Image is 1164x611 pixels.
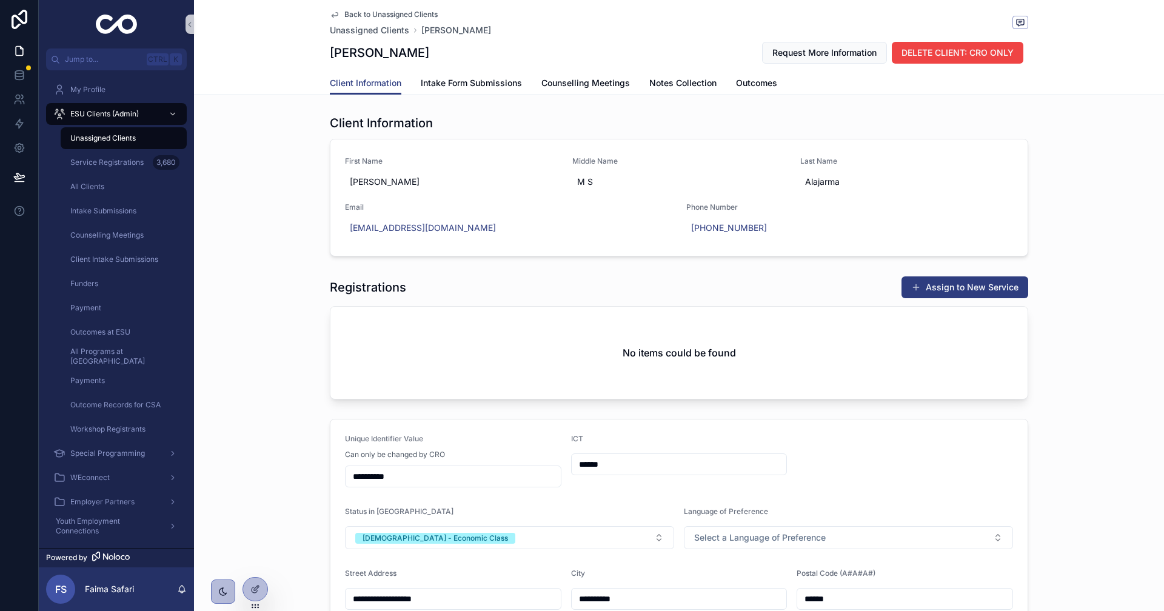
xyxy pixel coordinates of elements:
[805,176,1008,188] span: Alajarma
[684,526,1013,549] button: Select Button
[153,155,179,170] div: 3,680
[46,515,187,537] a: Youth Employment Connections
[55,582,67,596] span: FS
[541,72,630,96] a: Counselling Meetings
[797,569,875,578] span: Postal Code (A#A#A#)
[350,176,553,188] span: [PERSON_NAME]
[70,497,135,507] span: Employer Partners
[46,553,87,563] span: Powered by
[350,222,496,234] a: [EMAIL_ADDRESS][DOMAIN_NAME]
[330,44,429,61] h1: [PERSON_NAME]
[70,230,144,240] span: Counselling Meetings
[736,77,777,89] span: Outcomes
[61,418,187,440] a: Workshop Registrants
[39,70,194,548] div: scrollable content
[70,182,104,192] span: All Clients
[70,85,105,95] span: My Profile
[70,400,161,410] span: Outcome Records for CSA
[330,115,433,132] h1: Client Information
[901,47,1014,59] span: DELETE CLIENT: CRO ONLY
[571,434,583,443] span: ICT
[70,303,101,313] span: Payment
[171,55,181,64] span: K
[345,156,558,166] span: First Name
[85,583,134,595] p: Faima Safari
[70,347,175,366] span: All Programs at [GEOGRAPHIC_DATA]
[70,206,136,216] span: Intake Submissions
[345,450,445,459] span: Can only be changed by CRO
[70,473,110,482] span: WEconnect
[691,222,767,234] a: [PHONE_NUMBER]
[345,569,396,578] span: Street Address
[70,158,144,167] span: Service Registrations
[61,176,187,198] a: All Clients
[330,10,438,19] a: Back to Unassigned Clients
[800,156,1013,166] span: Last Name
[61,297,187,319] a: Payment
[70,449,145,458] span: Special Programming
[147,53,169,65] span: Ctrl
[70,133,136,143] span: Unassigned Clients
[345,202,672,212] span: Email
[70,327,130,337] span: Outcomes at ESU
[762,42,887,64] button: Request More Information
[70,255,158,264] span: Client Intake Submissions
[694,532,826,544] span: Select a Language of Preference
[330,77,401,89] span: Client Information
[46,491,187,513] a: Employer Partners
[901,276,1028,298] button: Assign to New Service
[649,77,717,89] span: Notes Collection
[56,516,159,536] span: Youth Employment Connections
[61,394,187,416] a: Outcome Records for CSA
[96,15,138,34] img: App logo
[623,346,736,360] h2: No items could be found
[70,109,139,119] span: ESU Clients (Admin)
[61,200,187,222] a: Intake Submissions
[363,533,508,544] div: [DEMOGRAPHIC_DATA] - Economic Class
[892,42,1023,64] button: DELETE CLIENT: CRO ONLY
[39,548,194,567] a: Powered by
[649,72,717,96] a: Notes Collection
[61,321,187,343] a: Outcomes at ESU
[421,24,491,36] a: [PERSON_NAME]
[330,72,401,95] a: Client Information
[772,47,877,59] span: Request More Information
[61,346,187,367] a: All Programs at [GEOGRAPHIC_DATA]
[684,507,768,516] span: Language of Preference
[70,376,105,386] span: Payments
[330,24,409,36] a: Unassigned Clients
[61,127,187,149] a: Unassigned Clients
[572,156,785,166] span: Middle Name
[736,72,777,96] a: Outcomes
[577,176,780,188] span: M S
[421,77,522,89] span: Intake Form Submissions
[61,249,187,270] a: Client Intake Submissions
[344,10,438,19] span: Back to Unassigned Clients
[65,55,142,64] span: Jump to...
[70,424,145,434] span: Workshop Registrants
[46,442,187,464] a: Special Programming
[571,569,585,578] span: City
[61,224,187,246] a: Counselling Meetings
[61,370,187,392] a: Payments
[686,202,1013,212] span: Phone Number
[345,434,423,443] span: Unique Identifier Value
[345,526,674,549] button: Select Button
[46,467,187,489] a: WEconnect
[46,48,187,70] button: Jump to...CtrlK
[70,279,98,289] span: Funders
[330,279,406,296] h1: Registrations
[46,79,187,101] a: My Profile
[421,72,522,96] a: Intake Form Submissions
[330,139,1028,256] a: First Name[PERSON_NAME]Middle NameM SLast NameAlajarmaEmail[EMAIL_ADDRESS][DOMAIN_NAME]Phone Numb...
[345,507,453,516] span: Status in [GEOGRAPHIC_DATA]
[46,103,187,125] a: ESU Clients (Admin)
[541,77,630,89] span: Counselling Meetings
[61,273,187,295] a: Funders
[61,152,187,173] a: Service Registrations3,680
